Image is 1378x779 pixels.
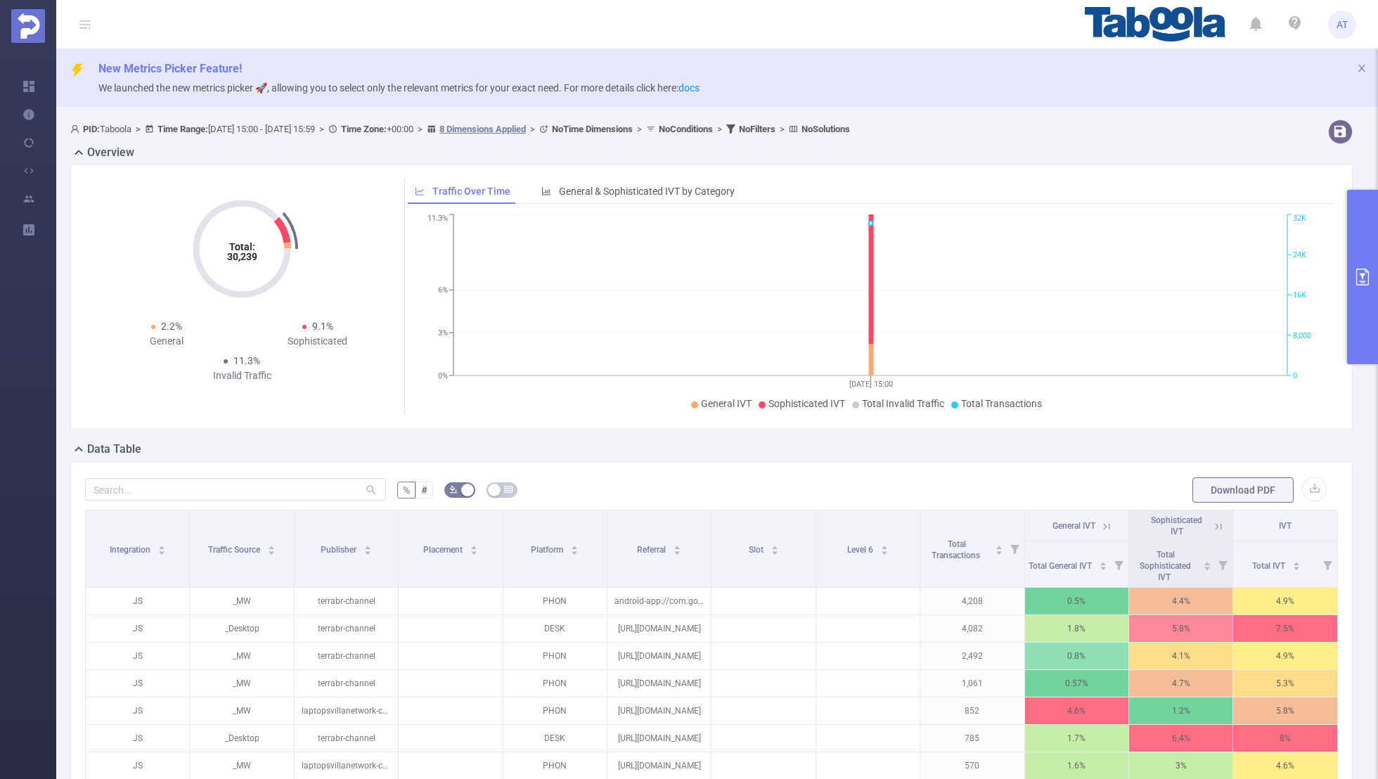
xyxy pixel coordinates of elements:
[552,124,633,134] b: No Time Dimensions
[771,549,778,553] i: icon: caret-down
[673,543,681,552] div: Sort
[1140,550,1191,582] span: Total Sophisticated IVT
[131,124,145,134] span: >
[1293,560,1301,564] i: icon: caret-up
[267,543,276,552] div: Sort
[531,545,565,555] span: Platform
[607,588,711,614] p: android-app://com.google.android.googlequicksearchbox/
[775,124,789,134] span: >
[403,484,410,496] span: %
[1029,561,1094,571] span: Total General IVT
[1293,371,1297,380] tspan: 0
[157,543,165,548] i: icon: caret-up
[1293,214,1306,224] tspan: 32K
[920,615,1024,642] p: 4,082
[190,643,293,669] p: _MW
[70,63,84,77] i: icon: thunderbolt
[413,124,427,134] span: >
[449,485,458,494] i: icon: bg-colors
[167,368,318,383] div: Invalid Traffic
[161,321,182,332] span: 2.2%
[190,615,293,642] p: _Desktop
[771,543,779,552] div: Sort
[607,670,711,697] p: [URL][DOMAIN_NAME]
[503,615,607,642] p: DESK
[659,124,713,134] b: No Conditions
[1204,565,1211,569] i: icon: caret-down
[932,539,982,560] span: Total Transactions
[85,478,386,501] input: Search...
[295,615,398,642] p: terrabr-channel
[503,752,607,779] p: PHON
[503,643,607,669] p: PHON
[1129,725,1232,752] p: 6.4%
[427,214,448,224] tspan: 11.3%
[1129,670,1232,697] p: 4.7%
[227,251,257,262] tspan: 30,239
[920,643,1024,669] p: 2,492
[11,9,45,43] img: Protected Media
[295,643,398,669] p: terrabr-channel
[439,124,526,134] u: 8 Dimensions Applied
[920,752,1024,779] p: 570
[674,543,681,548] i: icon: caret-up
[438,286,448,295] tspan: 6%
[503,670,607,697] p: PHON
[363,543,371,548] i: icon: caret-up
[771,543,778,548] i: icon: caret-up
[995,543,1003,552] div: Sort
[1099,560,1107,568] div: Sort
[438,328,448,337] tspan: 3%
[86,615,189,642] p: JS
[607,725,711,752] p: [URL][DOMAIN_NAME]
[541,186,551,196] i: icon: bar-chart
[432,186,510,197] span: Traffic Over Time
[415,186,425,196] i: icon: line-chart
[678,82,700,94] a: docs
[86,588,189,614] p: JS
[880,543,888,548] i: icon: caret-up
[421,484,427,496] span: #
[559,186,735,197] span: General & Sophisticated IVT by Category
[1025,643,1128,669] p: 0.8%
[503,725,607,752] p: DESK
[190,725,293,752] p: _Desktop
[295,752,398,779] p: laptopsvillanetwork-channel-laptopsvilla
[1293,291,1306,300] tspan: 16K
[637,545,668,555] span: Referral
[701,398,752,409] span: General IVT
[470,549,477,553] i: icon: caret-down
[1025,752,1128,779] p: 1.6%
[1293,250,1306,259] tspan: 24K
[363,543,372,552] div: Sort
[1292,560,1301,568] div: Sort
[1337,11,1348,39] span: AT
[920,670,1024,697] p: 1,061
[295,670,398,697] p: terrabr-channel
[1025,615,1128,642] p: 1.8%
[1252,561,1287,571] span: Total IVT
[920,588,1024,614] p: 4,208
[295,725,398,752] p: terrabr-channel
[1233,670,1337,697] p: 5.3%
[86,670,189,697] p: JS
[749,545,766,555] span: Slot
[1099,560,1107,564] i: icon: caret-up
[233,355,260,366] span: 11.3%
[713,124,726,134] span: >
[312,321,333,332] span: 9.1%
[190,588,293,614] p: _MW
[1151,515,1202,536] span: Sophisticated IVT
[1203,560,1211,568] div: Sort
[423,545,465,555] span: Placement
[920,697,1024,724] p: 852
[1233,697,1337,724] p: 5.8%
[1233,725,1337,752] p: 8%
[1233,615,1337,642] p: 7.5%
[1005,510,1024,587] i: Filter menu
[268,543,276,548] i: icon: caret-up
[341,124,387,134] b: Time Zone:
[86,752,189,779] p: JS
[607,615,711,642] p: [URL][DOMAIN_NAME]
[1204,560,1211,564] i: icon: caret-up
